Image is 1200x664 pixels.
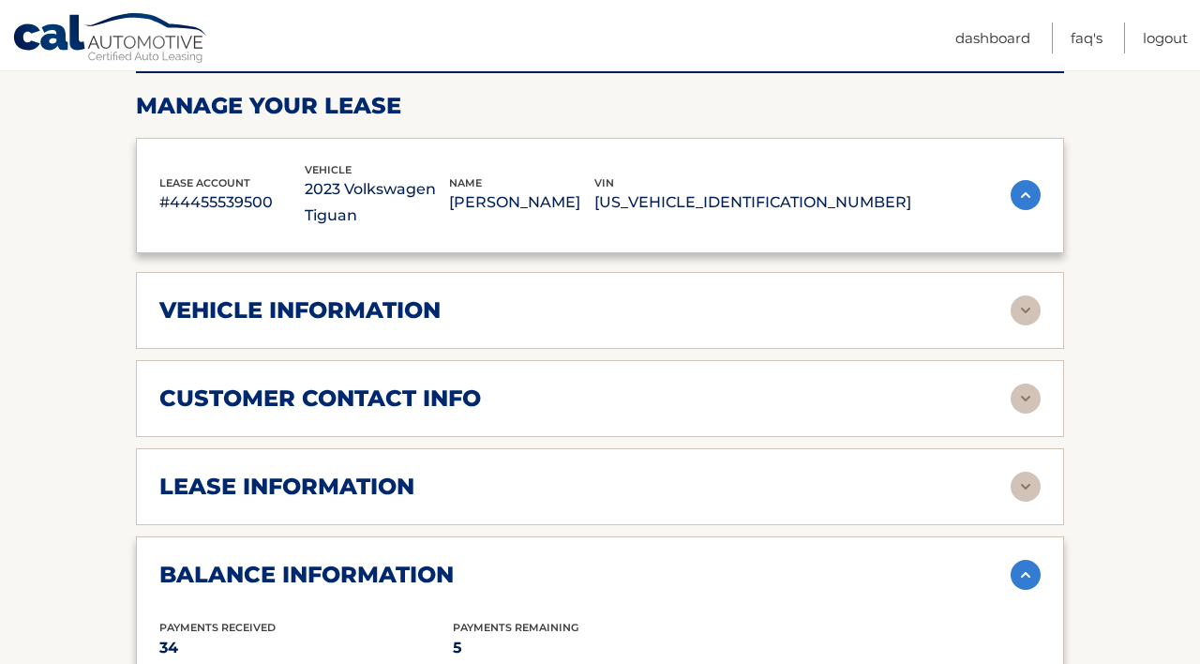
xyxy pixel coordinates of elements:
h2: lease information [159,473,414,501]
img: accordion-rest.svg [1011,295,1041,325]
h2: Manage Your Lease [136,92,1064,120]
a: Logout [1143,23,1188,53]
p: 5 [453,635,746,661]
img: accordion-rest.svg [1011,384,1041,414]
span: name [449,176,482,189]
img: accordion-active.svg [1011,560,1041,590]
p: 34 [159,635,453,661]
a: FAQ's [1071,23,1102,53]
img: accordion-active.svg [1011,180,1041,210]
h2: customer contact info [159,385,481,413]
p: [PERSON_NAME] [449,189,594,216]
span: lease account [159,176,250,189]
span: Payments Remaining [453,621,578,634]
a: Cal Automotive [12,12,209,67]
img: accordion-rest.svg [1011,472,1041,502]
span: Payments Received [159,621,276,634]
span: vehicle [305,163,352,176]
h2: balance information [159,561,454,589]
p: 2023 Volkswagen Tiguan [305,176,450,229]
p: #44455539500 [159,189,305,216]
p: [US_VEHICLE_IDENTIFICATION_NUMBER] [594,189,911,216]
span: vin [594,176,614,189]
a: Dashboard [955,23,1030,53]
h2: vehicle information [159,296,441,324]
